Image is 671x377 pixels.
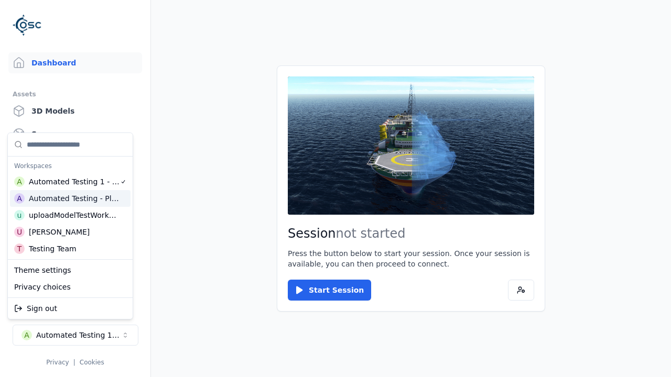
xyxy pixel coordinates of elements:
div: Suggestions [8,298,133,319]
div: Suggestions [8,260,133,297]
div: Privacy choices [10,279,131,295]
div: T [14,243,25,254]
div: u [14,210,25,220]
div: Workspaces [10,159,131,173]
div: Suggestions [8,133,133,259]
div: Theme settings [10,262,131,279]
div: [PERSON_NAME] [29,227,90,237]
div: uploadModelTestWorkspace [29,210,119,220]
div: U [14,227,25,237]
div: A [14,193,25,204]
div: Automated Testing 1 - Playwright [29,176,120,187]
div: A [14,176,25,187]
div: Testing Team [29,243,77,254]
div: Sign out [10,300,131,317]
div: Automated Testing - Playwright [29,193,120,204]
